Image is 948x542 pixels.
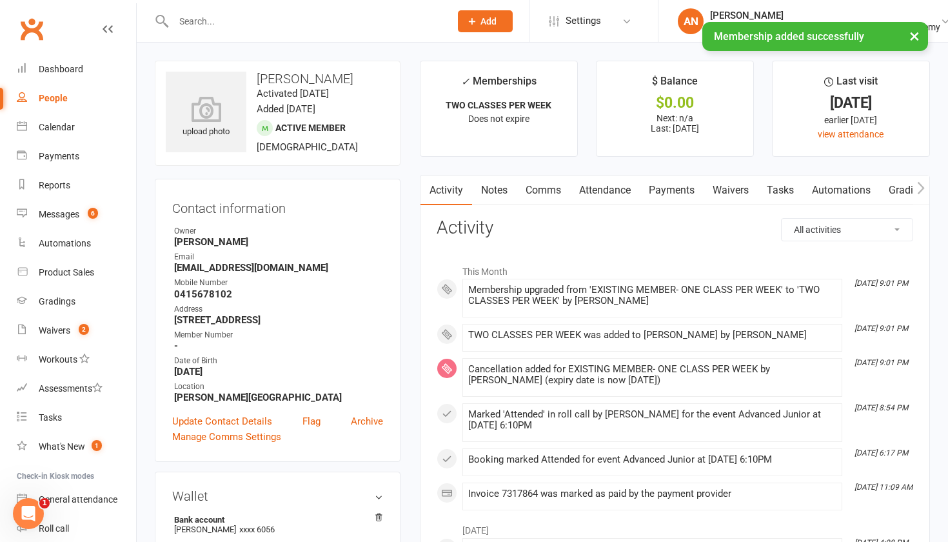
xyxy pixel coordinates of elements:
[39,209,79,219] div: Messages
[88,208,98,219] span: 6
[39,267,94,277] div: Product Sales
[704,176,758,205] a: Waivers
[174,314,383,326] strong: [STREET_ADDRESS]
[446,100,551,110] strong: TWO CLASSES PER WEEK
[17,229,136,258] a: Automations
[678,8,704,34] div: AN
[437,218,913,238] h3: Activity
[302,414,321,429] a: Flag
[803,176,880,205] a: Automations
[17,287,136,316] a: Gradings
[257,88,329,99] time: Activated [DATE]
[468,114,529,124] span: Does not expire
[468,330,836,341] div: TWO CLASSES PER WEEK was added to [PERSON_NAME] by [PERSON_NAME]
[257,103,315,115] time: Added [DATE]
[854,483,913,492] i: [DATE] 11:09 AM
[17,485,136,514] a: General attendance kiosk mode
[17,84,136,113] a: People
[472,176,517,205] a: Notes
[172,429,281,445] a: Manage Comms Settings
[437,517,913,537] li: [DATE]
[437,258,913,279] li: This Month
[517,176,570,205] a: Comms
[702,22,928,51] div: Membership added successfully
[784,96,918,110] div: [DATE]
[480,16,497,26] span: Add
[468,285,836,306] div: Membership upgraded from 'EXISTING MEMBER- ONE CLASS PER WEEK' to 'TWO CLASSES PER WEEK' by [PERS...
[174,366,383,377] strong: [DATE]
[854,403,908,412] i: [DATE] 8:54 PM
[608,96,742,110] div: $0.00
[39,354,77,365] div: Workouts
[461,73,537,97] div: Memberships
[640,176,704,205] a: Payments
[652,73,698,96] div: $ Balance
[39,383,103,394] div: Assessments
[468,409,836,431] div: Marked 'Attended' in roll call by [PERSON_NAME] for the event Advanced Junior at [DATE] 6:10PM
[351,414,383,429] a: Archive
[172,513,383,536] li: [PERSON_NAME]
[174,225,383,237] div: Owner
[174,303,383,316] div: Address
[174,515,377,525] strong: Bank account
[17,171,136,200] a: Reports
[174,277,383,289] div: Mobile Number
[17,55,136,84] a: Dashboard
[17,432,136,461] a: What's New1
[608,113,742,134] p: Next: n/a Last: [DATE]
[903,22,926,50] button: ×
[17,200,136,229] a: Messages 6
[172,196,383,216] h3: Contact information
[468,454,836,465] div: Booking marked Attended for event Advanced Junior at [DATE] 6:10PM
[468,364,836,386] div: Cancellation added for EXISTING MEMBER- ONE CLASS PER WEEK by [PERSON_NAME] (expiry date is now [...
[39,412,62,423] div: Tasks
[13,498,44,529] iframe: Intercom live chat
[275,123,346,133] span: Active member
[468,488,836,499] div: Invoice 7317864 was marked as paid by the payment provider
[854,324,908,333] i: [DATE] 9:01 PM
[17,258,136,287] a: Product Sales
[710,21,940,33] div: Noble Family Karate Centres t/as Shindo Karate Academy
[172,414,272,429] a: Update Contact Details
[39,325,70,336] div: Waivers
[174,329,383,341] div: Member Number
[39,64,83,74] div: Dashboard
[39,180,70,190] div: Reports
[174,262,383,274] strong: [EMAIL_ADDRESS][DOMAIN_NAME]
[39,122,75,132] div: Calendar
[174,236,383,248] strong: [PERSON_NAME]
[854,448,908,457] i: [DATE] 6:17 PM
[818,129,884,139] a: view attendance
[39,498,50,508] span: 1
[174,340,383,352] strong: -
[172,489,383,503] h3: Wallet
[174,392,383,403] strong: [PERSON_NAME][GEOGRAPHIC_DATA]
[420,176,472,205] a: Activity
[854,279,908,288] i: [DATE] 9:01 PM
[458,10,513,32] button: Add
[710,10,940,21] div: [PERSON_NAME]
[166,72,390,86] h3: [PERSON_NAME]
[39,494,117,505] div: General attendance
[166,96,246,139] div: upload photo
[461,75,469,88] i: ✓
[17,345,136,374] a: Workouts
[566,6,601,35] span: Settings
[39,296,75,306] div: Gradings
[758,176,803,205] a: Tasks
[39,151,79,161] div: Payments
[239,525,275,534] span: xxxx 6056
[174,355,383,367] div: Date of Birth
[17,142,136,171] a: Payments
[17,374,136,403] a: Assessments
[570,176,640,205] a: Attendance
[17,316,136,345] a: Waivers 2
[174,251,383,263] div: Email
[824,73,878,96] div: Last visit
[257,141,358,153] span: [DEMOGRAPHIC_DATA]
[92,440,102,451] span: 1
[784,113,918,127] div: earlier [DATE]
[174,288,383,300] strong: 0415678102
[170,12,441,30] input: Search...
[39,523,69,534] div: Roll call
